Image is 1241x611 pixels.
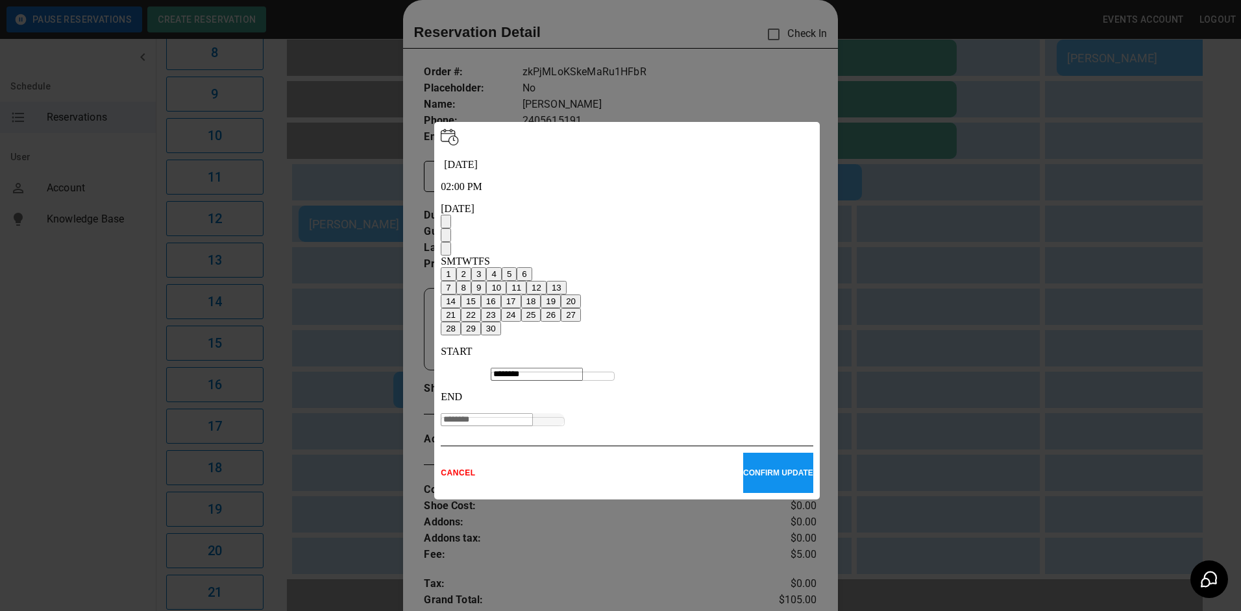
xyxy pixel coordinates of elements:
[456,267,471,281] button: 2
[502,267,517,281] button: 5
[471,267,486,281] button: 3
[517,267,532,281] button: 6
[501,308,521,322] button: 24
[456,256,462,267] span: Tuesday
[481,308,501,322] button: 23
[521,294,541,308] button: 18
[471,281,486,294] button: 9
[541,308,561,322] button: 26
[441,242,451,256] button: Next month
[521,308,541,322] button: 25
[484,256,490,267] span: Saturday
[486,281,506,294] button: 10
[441,267,456,281] button: 1
[478,256,484,267] span: Friday
[506,281,526,294] button: 11
[486,267,501,281] button: 4
[481,322,501,335] button: 30
[526,281,547,294] button: 12
[441,413,533,426] input: Choose time, selected time is 4:00 PM
[501,294,521,308] button: 17
[743,468,813,477] p: CONFIRM UPDATE
[441,468,743,477] p: CANCEL
[561,294,581,308] button: 20
[441,391,813,403] p: END
[441,159,813,171] p: [DATE]
[441,294,461,308] button: 14
[743,453,813,493] button: CONFIRM UPDATE
[441,203,813,215] div: [DATE]
[456,281,471,294] button: 8
[461,322,481,335] button: 29
[461,308,481,322] button: 22
[481,294,501,308] button: 16
[541,294,561,308] button: 19
[441,281,456,294] button: 7
[441,256,447,267] span: Sunday
[547,281,567,294] button: 13
[441,215,451,228] button: calendar view is open, switch to year view
[441,322,461,335] button: 28
[441,128,459,146] img: Vector
[441,308,461,322] button: 21
[441,228,451,242] button: Previous month
[491,368,583,381] input: Choose time, selected time is 2:00 PM
[561,308,581,322] button: 27
[441,181,813,193] p: 02:00 PM
[472,256,478,267] span: Thursday
[447,256,456,267] span: Monday
[461,294,481,308] button: 15
[441,346,813,357] p: START
[462,256,472,267] span: Wednesday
